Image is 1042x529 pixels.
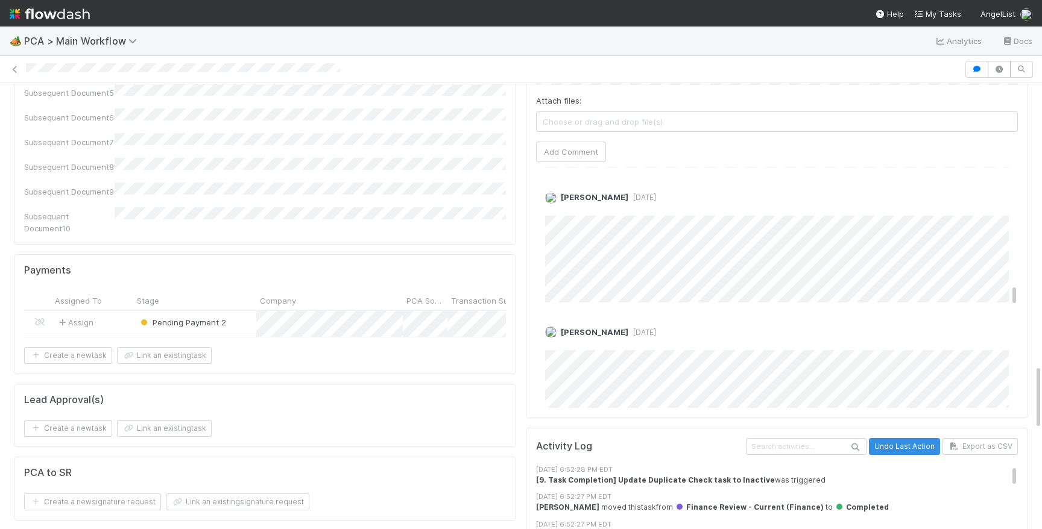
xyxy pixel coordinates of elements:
[406,295,444,307] span: PCA Source
[166,493,309,510] button: Link an existingsignature request
[24,347,112,364] button: Create a newtask
[260,295,296,307] span: Company
[536,502,599,512] strong: [PERSON_NAME]
[536,475,1018,486] div: was triggered
[545,326,557,338] img: avatar_e1f102a8-6aea-40b1-874c-e2ab2da62ba9.png
[628,328,656,337] span: [DATE]
[675,502,824,512] span: Finance Review - Current (Finance)
[138,318,226,327] span: Pending Payment 2
[561,192,628,202] span: [PERSON_NAME]
[56,316,93,328] span: Assign
[869,438,940,455] button: Undo Last Action
[24,210,115,234] div: Subsequent Document10
[536,440,744,452] h5: Activity Log
[24,186,115,198] div: Subsequent Document9
[943,438,1018,455] button: Export as CSV
[980,9,1015,19] span: AngelList
[536,475,775,484] strong: [9. Task Completion] Update Duplicate Check task to Inactive
[24,136,115,148] div: Subsequent Document7
[451,295,550,307] span: Transaction Summary URL
[536,492,1018,502] div: [DATE] 6:52:27 PM EDT
[24,264,71,277] h5: Payments
[24,87,115,99] div: Subsequent Document5
[935,34,982,48] a: Analytics
[536,502,1018,513] div: moved this task from to
[24,394,104,406] h5: Lead Approval(s)
[537,112,1017,131] span: Choose or drag and drop file(s)
[138,316,226,328] div: Pending Payment 2
[55,295,102,307] span: Assigned To
[137,295,159,307] span: Stage
[914,8,961,20] a: My Tasks
[628,193,656,202] span: [DATE]
[24,111,115,124] div: Subsequent Document6
[10,36,22,46] span: 🏕️
[117,420,212,437] button: Link an existingtask
[10,4,90,24] img: logo-inverted-e16ddd16eac7371096b0.svg
[117,347,212,364] button: Link an existingtask
[561,327,628,337] span: [PERSON_NAME]
[24,493,161,510] button: Create a newsignature request
[24,161,115,173] div: Subsequent Document8
[24,467,72,479] h5: PCA to SR
[545,192,557,204] img: avatar_e1f102a8-6aea-40b1-874c-e2ab2da62ba9.png
[875,8,904,20] div: Help
[1020,8,1032,20] img: avatar_e1f102a8-6aea-40b1-874c-e2ab2da62ba9.png
[536,142,606,162] button: Add Comment
[536,95,581,107] label: Attach files:
[536,465,1018,475] div: [DATE] 6:52:28 PM EDT
[1002,34,1032,48] a: Docs
[24,35,143,47] span: PCA > Main Workflow
[914,9,961,19] span: My Tasks
[746,438,867,454] input: Search activities...
[835,502,889,512] span: Completed
[24,420,112,437] button: Create a newtask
